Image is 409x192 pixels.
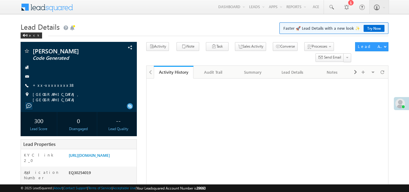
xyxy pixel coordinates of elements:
span: 39660 [196,186,206,190]
a: Try Now [364,25,384,32]
div: Activity History [158,69,189,75]
a: Acceptable Use [113,186,136,190]
div: Audit Trail [198,69,228,76]
button: Lead Actions [355,42,388,51]
span: Code Generated [33,55,104,61]
div: Notes [317,69,347,76]
button: Send Email [315,53,344,62]
button: Sales Activity [235,42,266,51]
div: Lead Score [22,126,56,132]
button: Converse [273,42,298,51]
div: Disengaged [62,126,95,132]
label: KYC link 2_0 [24,152,63,163]
a: Notes [312,66,352,79]
a: Contact Support [63,186,87,190]
a: Lead Details [273,66,312,79]
span: Faster 🚀 Lead Details with a new look ✨ [283,25,384,31]
button: Note [176,42,199,51]
div: EQ30254019 [67,170,137,178]
span: Lead Properties [23,141,55,147]
span: © 2025 LeadSquared | | | | | [21,185,206,191]
span: Send Email [324,55,341,60]
div: Lead Quality [101,126,135,132]
span: Lead Details [21,22,60,32]
a: Activity History [154,66,193,79]
button: Activity [146,42,169,51]
a: Back [21,32,45,37]
a: Audit Trail [193,66,233,79]
div: 0 [62,115,95,126]
span: Processes [312,44,327,49]
a: +xx-xxxxxxxx38 [33,83,75,88]
a: About [54,186,62,190]
div: Summary [238,69,267,76]
a: Summary [233,66,273,79]
div: Lead Details [278,69,307,76]
button: Processes [304,42,334,51]
a: Terms of Service [88,186,112,190]
label: Application Number [24,170,63,180]
div: -- [101,115,135,126]
button: Task [206,42,229,51]
span: [GEOGRAPHIC_DATA], [GEOGRAPHIC_DATA] [33,92,127,103]
div: 300 [22,115,56,126]
a: [URL][DOMAIN_NAME] [69,153,110,158]
span: Your Leadsquared Account Number is [137,186,206,190]
span: [PERSON_NAME] [33,48,104,54]
div: Lead Actions [358,44,384,49]
div: Back [21,32,42,39]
